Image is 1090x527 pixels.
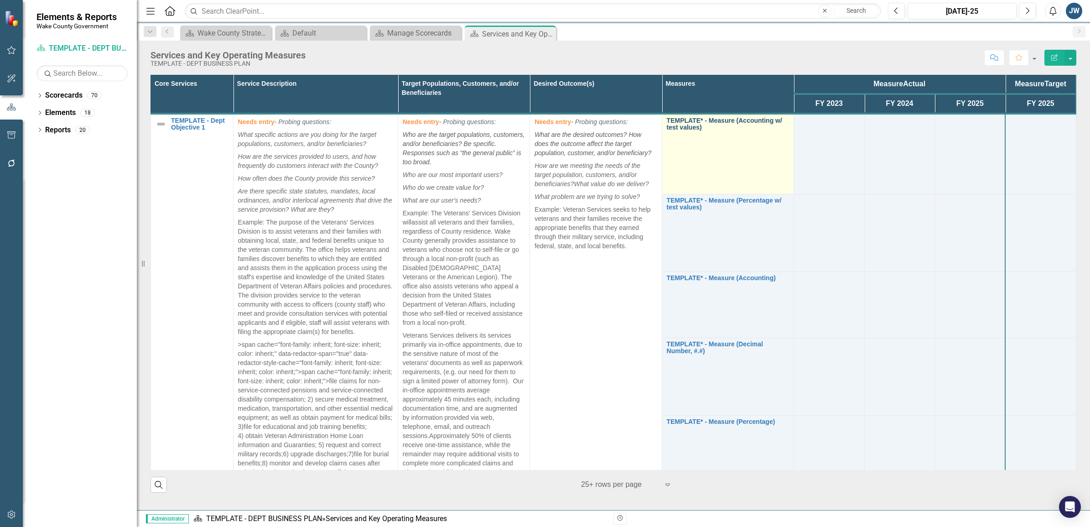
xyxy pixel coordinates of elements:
span: 6) upgrade discharges; [283,450,348,458]
td: Double-Click to Edit Right Click for Context Menu [662,114,794,194]
p: Example: The purpose of the Veterans' Services Division is to assist veterans and their families ... [238,216,393,338]
td: Double-Click to Edit Right Click for Context Menu [662,338,794,416]
span: assist all veterans and their families [411,219,512,226]
em: What are our user's needs? [403,197,481,204]
td: Double-Click to Edit Right Click for Context Menu [662,194,794,272]
input: Search Below... [36,65,128,81]
div: Services and Key Operating Measures [482,28,554,40]
span: 7) [348,450,354,458]
span: Administrator [146,514,189,523]
em: What value do we deliver? [574,180,649,188]
span: , regardless of County residence. Wake County generally provides assistance to veterans who choos... [403,219,523,326]
a: Elements [45,108,76,118]
em: - Probing questions: [439,118,496,125]
img: ClearPoint Strategy [5,10,21,26]
em: H [535,162,640,188]
div: Services and Key Operating Measures [326,514,447,523]
em: ow are we meeting the needs of the target population, customers, and/or beneficiaries? [535,162,640,188]
small: Wake County Government [36,22,117,30]
a: TEMPLATE - DEPT BUSINESS PLAN [36,43,128,54]
span: Elements & Reports [36,11,117,22]
a: TEMPLATE - Dept Objective 1 [171,117,228,131]
em: How are the services provided to users, and how frequently do customers interact with the Coun [238,153,378,169]
em: Who are the target populations, customers, and/or beneficiaries? Be specific. Responses such as “... [403,131,525,166]
button: JW [1066,3,1082,19]
span: f [354,450,356,458]
a: TEMPLATE* - Measure (Percentage) [667,418,789,425]
a: Scorecards [45,90,83,101]
strong: Needs entry [535,118,571,125]
span: 8) monitor and develop claims cases after submittal to the Federal Veterans Affairs ([GEOGRAPHIC_... [238,459,380,485]
em: - Probing questions: [275,118,332,125]
div: TEMPLATE - DEPT BUSINESS PLAN [151,60,306,67]
a: TEMPLATE - DEPT BUSINESS PLAN [206,514,322,523]
the: >span cache="font-family: inherit; font-size: inherit; color: inherit;"> [238,368,392,385]
strong: Needs entry [403,118,439,125]
a: TEMPLATE* - Measure (Decimal Number, #.#) [667,341,789,355]
em: Are there specific state statutes, mandates, local ordinances, and/or interlocal agreements that ... [238,188,393,213]
div: » [193,514,607,524]
em: ty? [369,162,378,169]
div: Default [292,27,364,39]
span: file for educational and job training benefits; 4) o [238,423,367,439]
a: Reports [45,125,71,136]
a: Default [277,27,364,39]
button: Search [833,5,879,17]
p: Example: The Veterans' Services Division will [403,207,525,329]
div: 20 [75,126,90,134]
span: ecure medical treatment, medication, transportation, and other essential medical equipment; as we... [238,396,393,430]
em: Who do we create value for? [403,184,484,191]
td: Double-Click to Edit Right Click for Context Menu [662,416,794,481]
img: Not Defined [156,119,166,130]
div: 70 [87,92,102,99]
span: file claims for non-service-connected pensions and service-connected disability compensation; 2) s [238,377,383,403]
p: Example: Veteran Services seeks to help veterans and their families receive the appropriate benef... [535,203,657,250]
div: 18 [80,109,95,117]
td: Double-Click to Edit Right Click for Context Menu [662,272,794,338]
a: TEMPLATE* - Measure (Accounting w/ test values) [667,117,789,131]
strong: Needs entry [238,118,275,125]
a: Manage Scorecards [372,27,459,39]
span: equest and correct military records; [238,441,381,458]
em: - Probing questions: [571,118,628,125]
span: What are the desired outcomes? How does the outcome affect the target population, customer, and/o... [535,131,651,157]
span: ile for burial benefits; [238,450,389,467]
em: Who are our most important users? [403,171,503,178]
div: Manage Scorecards [387,27,459,39]
span: >span cache="font-family: inherit; font-size: inherit; color: inherit;" data-redactor-span="true"... [238,341,392,385]
a: TEMPLATE* - Measure (Percentage w/ test values) [667,197,789,211]
div: Wake County Strategic Plan [197,27,269,39]
button: [DATE]-25 [908,3,1017,19]
span: btain Veteran Administration Home Loan information and Guaranties; 5) r [238,432,363,449]
div: Services and Key Operating Measures [151,50,306,60]
span: Approximately 50% of clients receive one-time assistance, while the remainder may require additio... [403,432,519,485]
a: TEMPLATE* - Measure (Accounting) [667,275,789,282]
p: Veterans Services delivers its services primarily via in-office appointments, due to the sensitiv... [403,329,525,488]
em: What specific actions are you doing for the target populations, customers, and/or beneficiaries? [238,131,377,147]
a: Wake County Strategic Plan [182,27,269,39]
em: What problem are we trying to solve? [535,193,640,200]
div: Open Intercom Messenger [1059,496,1081,518]
div: [DATE]-25 [911,6,1013,17]
em: How often does the County provide this service? [238,175,375,182]
span: Search [846,7,866,14]
input: Search ClearPoint... [185,3,881,19]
